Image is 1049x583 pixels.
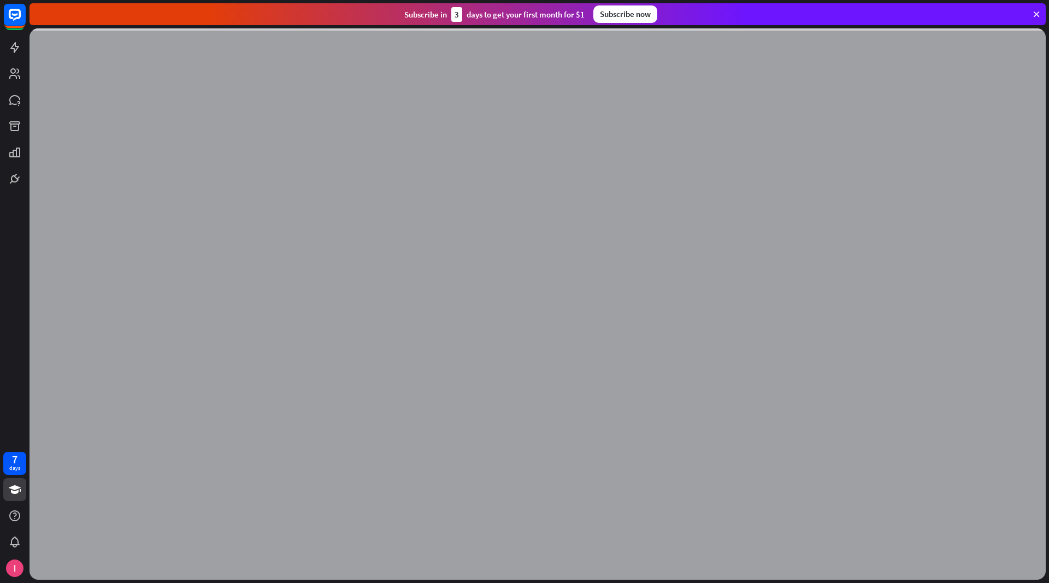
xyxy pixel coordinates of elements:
[593,5,657,23] div: Subscribe now
[3,452,26,475] a: 7 days
[12,455,17,464] div: 7
[9,464,20,472] div: days
[451,7,462,22] div: 3
[404,7,585,22] div: Subscribe in days to get your first month for $1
